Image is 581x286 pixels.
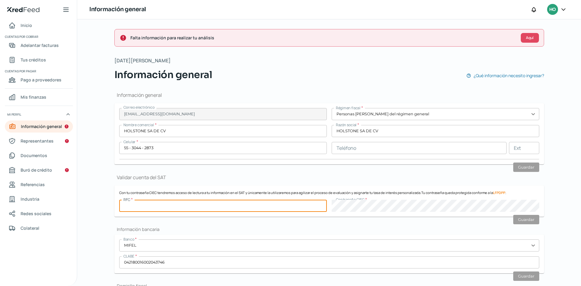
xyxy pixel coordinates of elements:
a: Pago a proveedores [5,74,73,86]
a: Representantes [5,135,73,147]
span: Información general [21,123,62,130]
span: Pago a proveedores [21,76,61,84]
span: Industria [21,195,39,203]
a: Redes sociales [5,208,73,220]
span: Redes sociales [21,210,51,217]
span: Referencias [21,181,45,188]
h1: Información general [89,5,146,14]
a: Adelantar facturas [5,39,73,51]
span: Buró de crédito [21,166,52,174]
span: Razón social [336,122,356,127]
a: Buró de crédito [5,164,73,176]
button: Guardar [513,163,539,172]
a: Colateral [5,222,73,234]
span: Información general [114,67,212,82]
a: Referencias [5,179,73,191]
span: [DATE][PERSON_NAME] [114,56,171,65]
span: ¿Qué información necesito ingresar? [474,72,544,79]
button: Guardar [513,271,539,281]
span: Mis finanzas [21,93,46,101]
a: Industria [5,193,73,205]
a: Inicio [5,19,73,31]
span: Celular [123,139,136,144]
span: Cuentas por cobrar [5,34,72,39]
span: Mi perfil [7,112,21,117]
span: Régimen fiscal [336,105,360,110]
span: Tus créditos [21,56,46,64]
span: Banco [123,237,134,242]
span: Cuentas por pagar [5,68,72,74]
a: LFPDPP [493,190,505,195]
span: Representantes [21,137,54,145]
span: HO [549,6,556,13]
span: RFC [123,197,130,202]
span: CLABE [123,254,134,259]
h1: Validar cuenta del SAT [114,174,544,181]
p: Con tu contraseña CIEC tendremos acceso de lectura a tu información en el SAT y únicamente la uti... [119,190,539,195]
a: Mis finanzas [5,91,73,103]
span: Nombre comercial [123,122,154,127]
a: Información general [5,120,73,133]
span: Inicio [21,21,32,29]
button: Guardar [513,215,539,224]
span: Aquí [526,36,533,40]
span: Colateral [21,224,39,232]
span: Correo electrónico [123,105,155,110]
span: Falta información para realizar tu análisis [130,34,516,41]
a: Documentos [5,150,73,162]
span: Documentos [21,152,47,159]
a: Tus créditos [5,54,73,66]
span: Contraseña CIEC [336,197,364,202]
h1: Información general [114,92,544,98]
span: Adelantar facturas [21,41,59,49]
h2: Información bancaria [114,226,544,232]
button: Aquí [521,33,539,43]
